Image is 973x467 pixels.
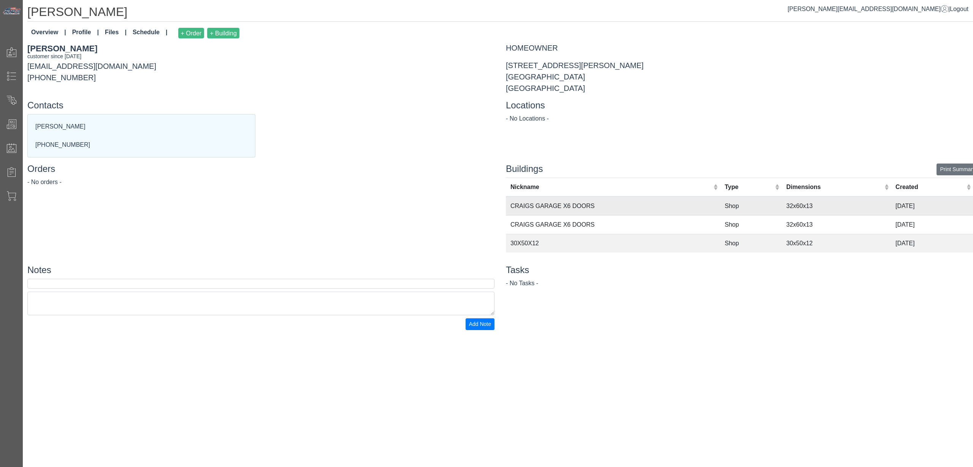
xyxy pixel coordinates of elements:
[27,5,973,22] h1: [PERSON_NAME]
[27,265,494,276] h4: Notes
[895,183,965,192] div: Created
[27,178,494,187] div: - No orders -
[102,25,130,41] a: Files
[720,234,782,253] td: Shop
[788,6,948,12] a: [PERSON_NAME][EMAIL_ADDRESS][DOMAIN_NAME]
[207,28,239,38] button: + Building
[506,197,720,216] td: CRAIGS GARAGE X6 DOORS
[725,183,773,192] div: Type
[782,234,891,253] td: 30x50x12
[506,60,973,71] div: [STREET_ADDRESS][PERSON_NAME]
[891,215,973,234] td: [DATE]
[891,234,973,253] td: [DATE]
[506,234,720,253] td: 30X50X12
[720,197,782,216] td: Shop
[786,183,883,192] div: Dimensions
[891,197,973,216] td: [DATE]
[510,183,712,192] div: Nickname
[506,83,973,94] div: [GEOGRAPHIC_DATA]
[27,164,494,175] h4: Orders
[506,100,973,111] h4: Locations
[506,71,973,83] div: [GEOGRAPHIC_DATA]
[788,5,968,14] div: |
[506,279,973,288] div: - No Tasks -
[506,114,973,123] div: - No Locations -
[27,42,494,55] div: [PERSON_NAME]
[782,215,891,234] td: 32x60x13
[130,25,171,41] a: Schedule
[28,25,69,41] a: Overview
[28,114,255,157] div: [PERSON_NAME] [PHONE_NUMBER]
[2,7,21,15] img: Metals Direct Inc Logo
[950,6,968,12] span: Logout
[69,25,102,41] a: Profile
[178,28,204,38] button: + Order
[27,100,494,111] h4: Contacts
[720,215,782,234] td: Shop
[506,164,973,175] h4: Buildings
[469,321,491,327] span: Add Note
[506,215,720,234] td: CRAIGS GARAGE X6 DOORS
[22,42,500,94] div: [EMAIL_ADDRESS][DOMAIN_NAME] [PHONE_NUMBER]
[506,265,973,276] h4: Tasks
[782,197,891,216] td: 32x60x13
[506,42,973,54] div: HOMEOWNER
[27,52,494,60] div: customer since [DATE]
[466,318,494,330] button: Add Note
